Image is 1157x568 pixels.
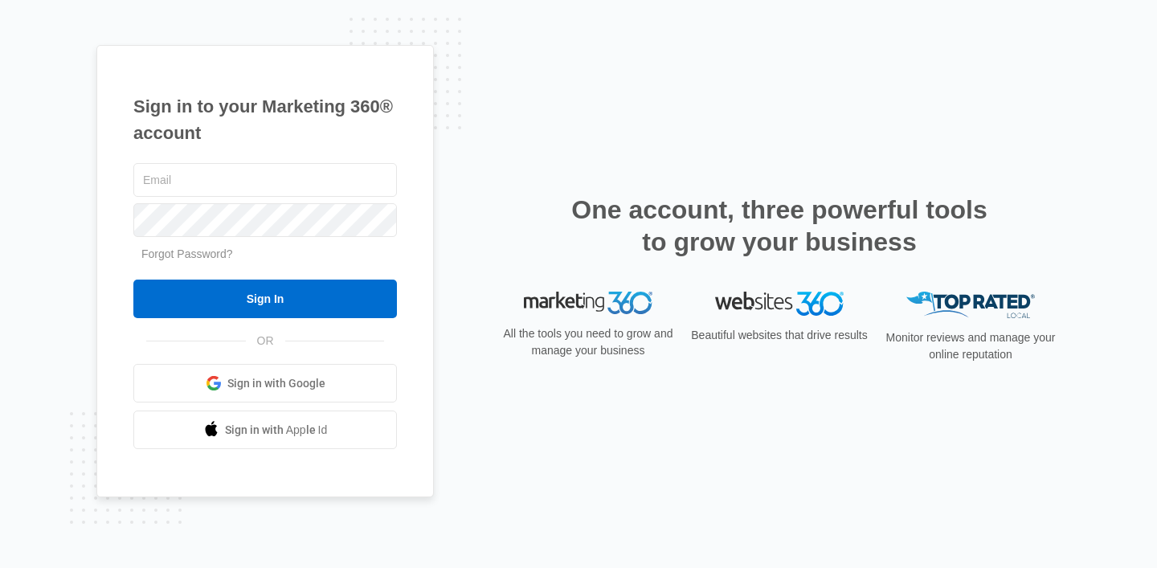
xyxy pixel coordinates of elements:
[141,247,233,260] a: Forgot Password?
[246,333,285,349] span: OR
[881,329,1061,363] p: Monitor reviews and manage your online reputation
[566,194,992,258] h2: One account, three powerful tools to grow your business
[524,292,652,314] img: Marketing 360
[133,93,397,146] h1: Sign in to your Marketing 360® account
[227,375,325,392] span: Sign in with Google
[906,292,1035,318] img: Top Rated Local
[133,411,397,449] a: Sign in with Apple Id
[133,280,397,318] input: Sign In
[225,422,328,439] span: Sign in with Apple Id
[715,292,844,315] img: Websites 360
[133,364,397,403] a: Sign in with Google
[133,163,397,197] input: Email
[498,325,678,359] p: All the tools you need to grow and manage your business
[689,327,869,344] p: Beautiful websites that drive results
